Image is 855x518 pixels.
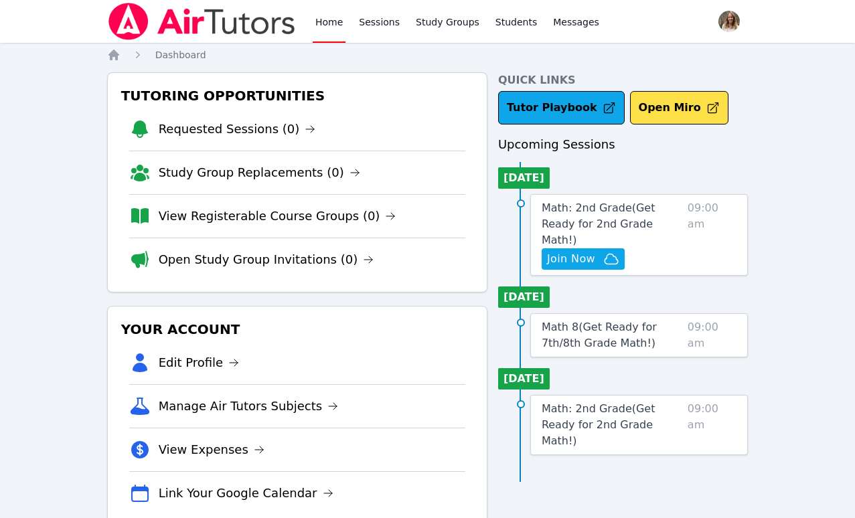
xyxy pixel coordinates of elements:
[542,200,682,248] a: Math: 2nd Grade(Get Ready for 2nd Grade Math!)
[159,397,339,416] a: Manage Air Tutors Subjects
[107,3,297,40] img: Air Tutors
[498,72,749,88] h4: Quick Links
[159,163,360,182] a: Study Group Replacements (0)
[542,319,682,351] a: Math 8(Get Ready for 7th/8th Grade Math!)
[542,321,657,349] span: Math 8 ( Get Ready for 7th/8th Grade Math! )
[159,207,396,226] a: View Registerable Course Groups (0)
[159,120,316,139] a: Requested Sessions (0)
[119,317,476,341] h3: Your Account
[688,200,737,270] span: 09:00 am
[498,286,550,308] li: [DATE]
[542,401,682,449] a: Math: 2nd Grade(Get Ready for 2nd Grade Math!)
[542,201,655,246] span: Math: 2nd Grade ( Get Ready for 2nd Grade Math! )
[553,15,599,29] span: Messages
[159,353,240,372] a: Edit Profile
[107,48,749,62] nav: Breadcrumb
[630,91,728,124] button: Open Miro
[159,440,264,459] a: View Expenses
[542,402,655,447] span: Math: 2nd Grade ( Get Ready for 2nd Grade Math! )
[155,50,206,60] span: Dashboard
[498,167,550,189] li: [DATE]
[159,484,333,503] a: Link Your Google Calendar
[688,401,737,449] span: 09:00 am
[119,84,476,108] h3: Tutoring Opportunities
[498,135,749,154] h3: Upcoming Sessions
[498,91,625,124] a: Tutor Playbook
[547,251,595,267] span: Join Now
[498,368,550,390] li: [DATE]
[542,248,625,270] button: Join Now
[155,48,206,62] a: Dashboard
[159,250,374,269] a: Open Study Group Invitations (0)
[688,319,737,351] span: 09:00 am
